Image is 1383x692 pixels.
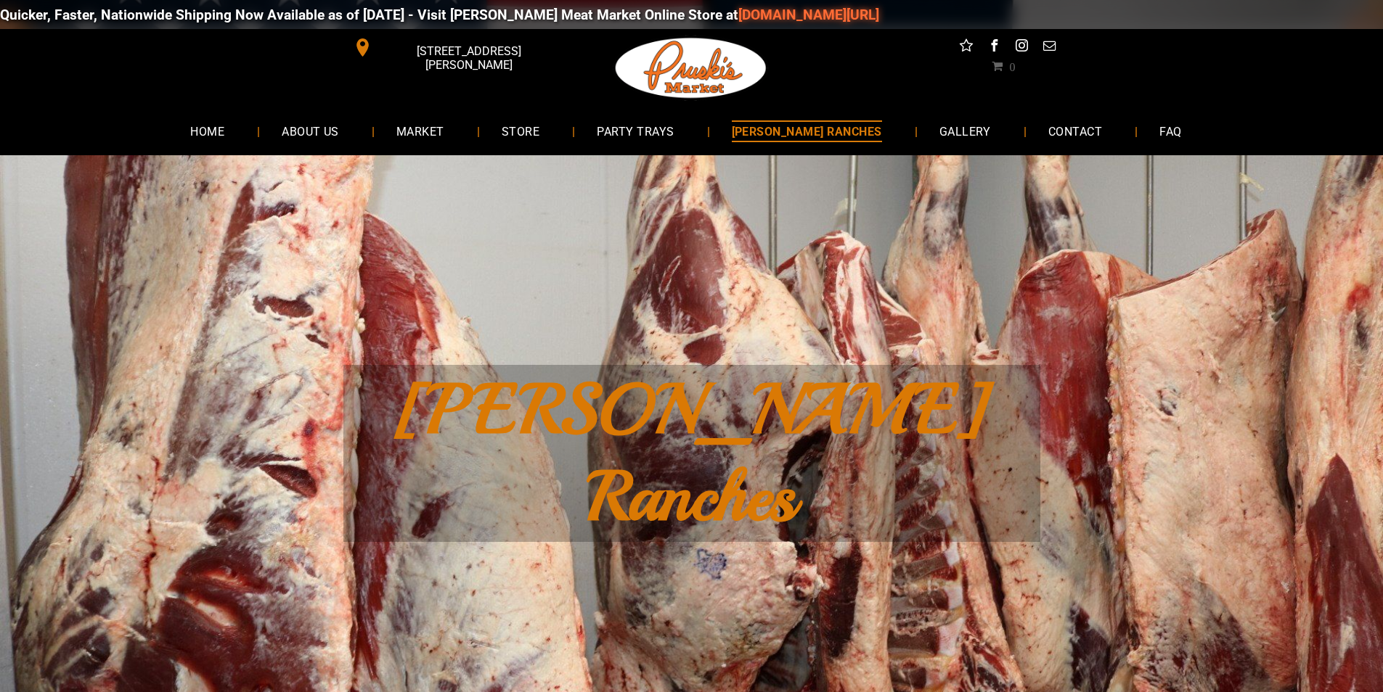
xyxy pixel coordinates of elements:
a: CONTACT [1027,112,1124,150]
a: ABOUT US [260,112,361,150]
a: PARTY TRAYS [575,112,695,150]
img: Pruski-s+Market+HQ+Logo2-1920w.png [613,29,770,107]
a: GALLERY [918,112,1013,150]
a: email [1040,36,1058,59]
a: HOME [168,112,246,150]
a: instagram [1012,36,1031,59]
a: [PERSON_NAME] RANCHES [710,112,904,150]
a: [STREET_ADDRESS][PERSON_NAME] [343,36,566,59]
a: Social network [957,36,976,59]
span: [STREET_ADDRESS][PERSON_NAME] [375,37,562,79]
a: MARKET [375,112,466,150]
span: 0 [1009,60,1015,72]
a: FAQ [1138,112,1203,150]
span: [PERSON_NAME] Ranches [394,366,989,540]
a: STORE [480,112,561,150]
a: facebook [984,36,1003,59]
